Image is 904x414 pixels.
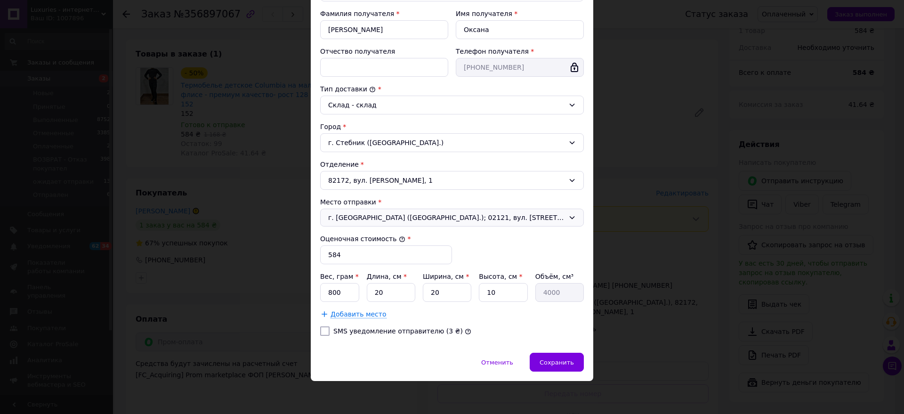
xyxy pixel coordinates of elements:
[331,310,387,318] span: Добавить место
[456,10,512,17] label: Имя получателя
[481,359,513,366] span: Отменить
[320,10,394,17] label: Фамилия получателя
[535,272,584,281] div: Объём, см³
[423,273,469,280] label: Ширина, см
[320,273,359,280] label: Вес, грам
[320,133,584,152] div: г. Стебник ([GEOGRAPHIC_DATA].)
[320,171,584,190] div: 82172, вул. [PERSON_NAME], 1
[320,48,395,55] label: Отчество получателя
[320,160,584,169] div: Отделение
[367,273,407,280] label: Длина, см
[328,100,565,110] div: Склад - склад
[320,84,584,94] div: Тип доставки
[456,58,584,77] input: +380
[456,48,529,55] label: Телефон получателя
[479,273,522,280] label: Высота, см
[328,213,565,222] span: г. [GEOGRAPHIC_DATA] ([GEOGRAPHIC_DATA].); 02121, вул. [STREET_ADDRESS]
[333,327,463,335] label: SMS уведомление отправителю (3 ₴)
[540,359,574,366] span: Сохранить
[320,197,584,207] div: Место отправки
[320,122,584,131] div: Город
[320,235,405,243] label: Оценочная стоимость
